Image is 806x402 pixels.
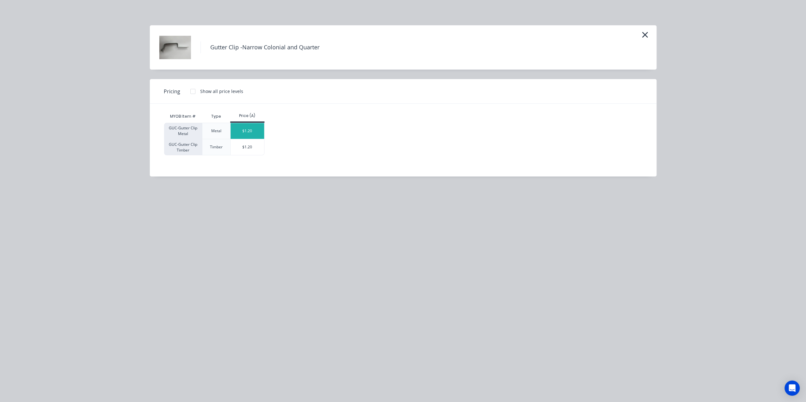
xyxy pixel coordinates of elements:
[164,110,202,123] div: MYOB Item #
[159,32,191,63] img: Gutter Clip -Narrow Colonial and Quarter
[206,108,226,124] div: Type
[784,380,800,396] div: Open Intercom Messenger
[230,113,265,119] div: Price (A)
[164,139,202,155] div: GUC-Gutter Clip Timber
[210,144,223,150] div: Timber
[164,123,202,139] div: GUC-Gutter Clip Metal
[164,88,180,95] span: Pricing
[211,128,221,134] div: Metal
[231,123,264,139] div: $1.20
[200,41,329,53] h4: Gutter Clip -Narrow Colonial and Quarter
[200,88,243,95] div: Show all price levels
[231,139,264,155] div: $1.20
